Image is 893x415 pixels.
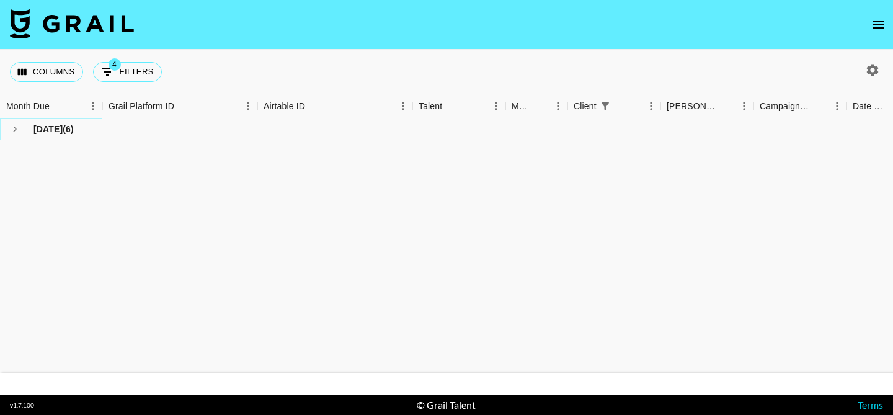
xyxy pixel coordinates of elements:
div: Client [574,94,597,118]
button: Show filters [93,62,162,82]
div: Campaign (Type) [760,94,811,118]
button: Sort [811,97,828,115]
button: Menu [239,97,257,115]
button: Menu [828,97,846,115]
div: Manager [505,94,567,118]
div: Campaign (Type) [753,94,846,118]
div: Grail Platform ID [102,94,257,118]
span: ( 6 ) [63,123,74,135]
div: © Grail Talent [417,399,476,411]
a: Terms [858,399,883,411]
button: Menu [642,97,660,115]
button: Show filters [597,97,614,115]
span: 4 [109,58,121,71]
div: Month Due [6,94,50,118]
div: v 1.7.100 [10,401,34,409]
div: [PERSON_NAME] [667,94,718,118]
button: see children [6,120,24,138]
div: Date Created [853,94,888,118]
div: 1 active filter [597,97,614,115]
button: Sort [174,97,192,115]
div: Talent [419,94,442,118]
button: Sort [50,97,67,115]
div: Talent [412,94,505,118]
button: Menu [84,97,102,115]
div: Manager [512,94,531,118]
div: Booker [660,94,753,118]
button: Menu [487,97,505,115]
button: Menu [549,97,567,115]
button: open drawer [866,12,891,37]
div: Client [567,94,660,118]
button: Sort [614,97,631,115]
button: Sort [718,97,735,115]
button: Select columns [10,62,83,82]
div: Grail Platform ID [109,94,174,118]
div: Airtable ID [264,94,305,118]
img: Grail Talent [10,9,134,38]
button: Sort [442,97,460,115]
button: Menu [735,97,753,115]
button: Menu [394,97,412,115]
button: Sort [531,97,549,115]
span: [DATE] [33,123,63,135]
div: Airtable ID [257,94,412,118]
button: Sort [305,97,322,115]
